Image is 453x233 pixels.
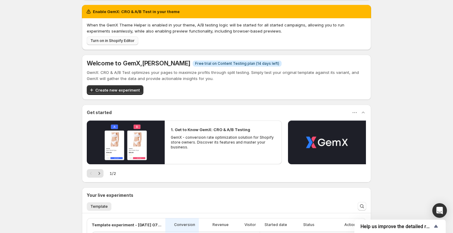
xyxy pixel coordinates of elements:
[171,127,250,133] h2: 1. Get to Know GemX: CRO & A/B Testing
[171,135,276,150] p: GemX - conversion rate optimization solution for Shopify store owners. Discover its features and ...
[92,222,162,228] p: Template experiment - [DATE] 07:28:57
[432,203,447,218] div: Open Intercom Messenger
[87,110,112,116] h3: Get started
[87,85,143,95] button: Create new experiment
[174,222,195,227] p: Conversion
[87,69,366,82] p: GemX: CRO & A/B Test optimizes your pages to maximize profits through split testing. Simply test ...
[244,222,256,227] p: Visitor
[360,224,432,229] span: Help us improve the detailed report for A/B campaigns
[93,9,180,15] h2: Enable GemX: CRO & A/B Test in your theme
[87,60,190,67] h5: Welcome to GemX
[110,170,116,176] span: 1 / 2
[87,120,165,164] button: Play video
[288,120,366,164] button: Play video
[195,61,279,66] span: Free trial on Content Testing plan (14 days left)
[87,22,366,34] p: When the GemX Theme Helper is enabled in your theme, A/B testing logic will be started for all st...
[95,87,140,93] span: Create new experiment
[265,222,287,227] p: Started date
[87,169,104,178] nav: Pagination
[90,38,135,43] span: Turn on in Shopify Editor
[140,60,190,67] span: , [PERSON_NAME]
[358,202,366,210] button: Search and filter results
[95,169,104,178] button: Next
[90,204,108,209] span: Template
[344,222,356,227] p: Action
[303,222,314,227] p: Status
[212,222,229,227] p: Revenue
[87,192,133,198] h3: Your live experiments
[360,223,440,230] button: Show survey - Help us improve the detailed report for A/B campaigns
[87,37,138,45] button: Turn on in Shopify Editor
